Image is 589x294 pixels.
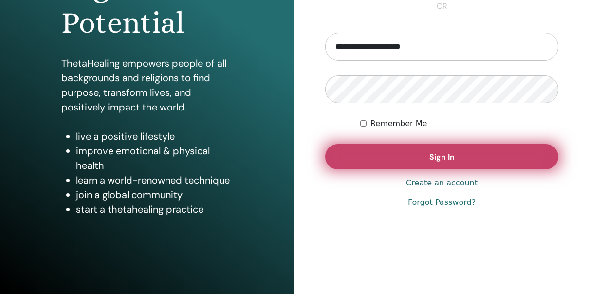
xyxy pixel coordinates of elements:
[406,177,478,189] a: Create an account
[76,144,233,173] li: improve emotional & physical health
[76,202,233,217] li: start a thetahealing practice
[429,152,455,162] span: Sign In
[61,56,233,114] p: ThetaHealing empowers people of all backgrounds and religions to find purpose, transform lives, a...
[76,173,233,187] li: learn a world-renowned technique
[408,197,476,208] a: Forgot Password?
[370,118,427,129] label: Remember Me
[432,0,452,12] span: or
[360,118,558,129] div: Keep me authenticated indefinitely or until I manually logout
[76,129,233,144] li: live a positive lifestyle
[76,187,233,202] li: join a global community
[325,144,558,169] button: Sign In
